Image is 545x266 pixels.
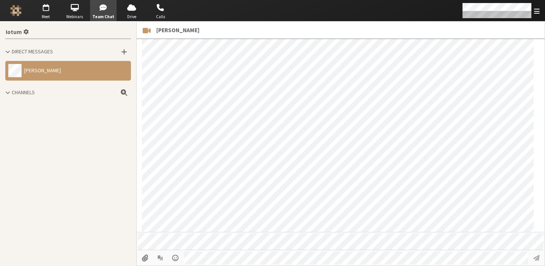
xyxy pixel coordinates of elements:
[169,252,183,264] button: Open menu
[3,24,31,39] button: Settings
[90,14,117,20] span: Team Chat
[529,252,543,264] button: Send message
[153,252,167,264] button: Show formatting
[61,14,88,20] span: Webinars
[6,29,22,36] span: Iotum
[12,48,53,55] span: Direct Messages
[147,14,174,20] span: Calls
[12,89,35,96] span: Channels
[33,14,59,20] span: Meet
[156,26,199,34] span: [PERSON_NAME]
[5,61,131,81] button: [PERSON_NAME]
[10,5,22,16] img: Iotum
[139,22,154,39] button: Start a meeting
[118,14,145,20] span: Drive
